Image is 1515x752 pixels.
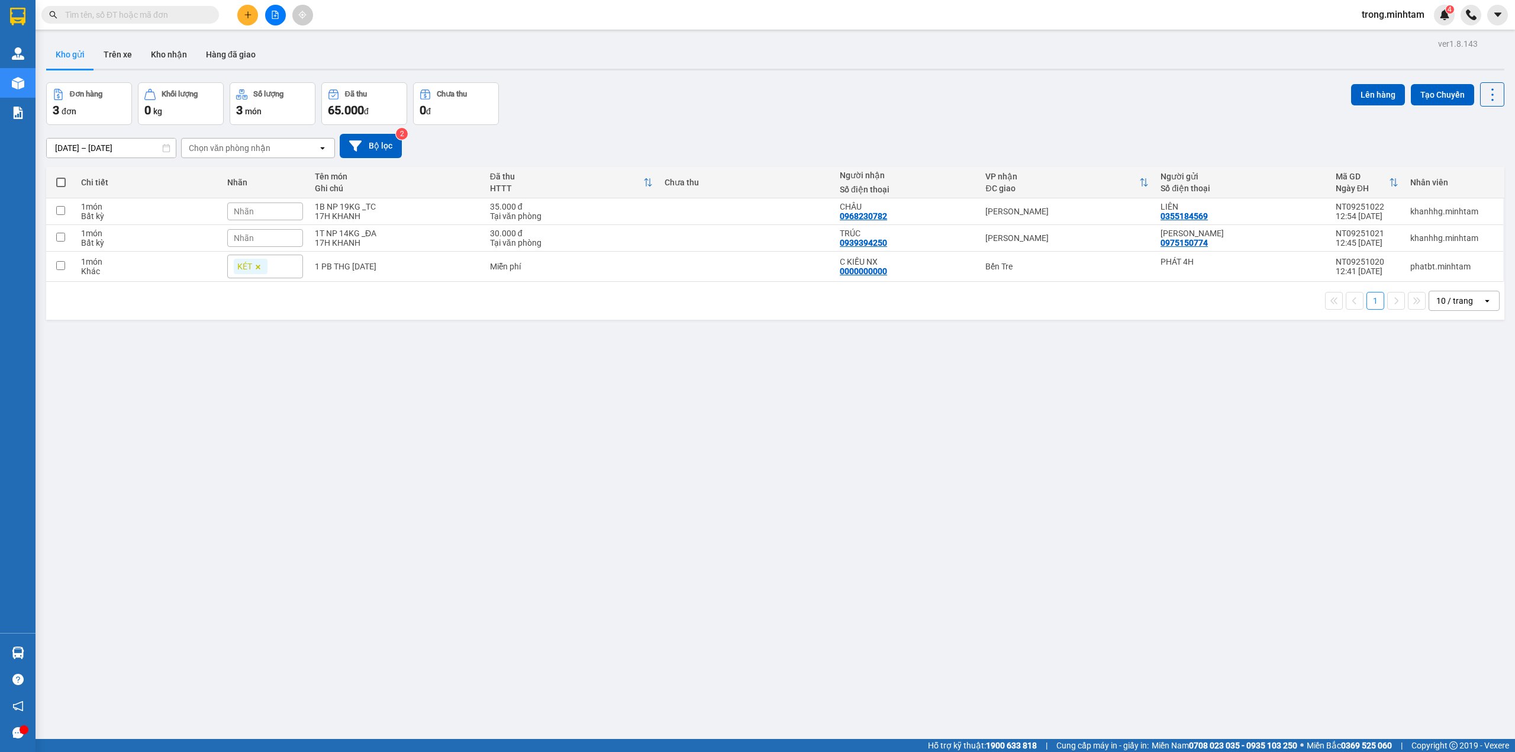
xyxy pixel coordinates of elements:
[426,107,431,116] span: đ
[245,107,262,116] span: món
[12,727,24,738] span: message
[1189,741,1297,750] strong: 0708 023 035 - 0935 103 250
[1449,741,1458,750] span: copyright
[236,103,243,117] span: 3
[1436,295,1473,307] div: 10 / trang
[1161,238,1208,248] div: 0975150774
[315,262,478,271] div: 1 PB THG 15/9/25
[420,103,426,117] span: 0
[490,184,644,193] div: HTTT
[1487,5,1508,25] button: caret-down
[12,77,24,89] img: warehouse-icon
[1366,292,1384,310] button: 1
[985,233,1149,243] div: [PERSON_NAME]
[315,211,478,221] div: 17H KHANH
[292,5,313,25] button: aim
[1410,178,1497,187] div: Nhân viên
[1448,5,1452,14] span: 4
[328,103,364,117] span: 65.000
[840,229,974,238] div: TRÚC
[1341,741,1392,750] strong: 0369 525 060
[985,172,1139,181] div: VP nhận
[1352,7,1434,22] span: trong.minhtam
[1336,211,1398,221] div: 12:54 [DATE]
[81,229,215,238] div: 1 món
[70,90,102,98] div: Đơn hàng
[1410,207,1497,216] div: khanhhg.minhtam
[1161,184,1324,193] div: Số điện thoại
[437,90,467,98] div: Chưa thu
[237,5,258,25] button: plus
[81,202,215,211] div: 1 món
[1439,9,1450,20] img: icon-new-feature
[81,178,215,187] div: Chi tiết
[47,139,176,158] input: Select a date range.
[81,257,215,266] div: 1 món
[1401,739,1403,752] span: |
[1161,172,1324,181] div: Người gửi
[1466,9,1477,20] img: phone-icon
[985,207,1149,216] div: [PERSON_NAME]
[1482,296,1492,306] svg: open
[53,103,59,117] span: 3
[138,82,224,125] button: Khối lượng0kg
[10,8,25,25] img: logo-vxr
[12,107,24,119] img: solution-icon
[298,11,307,19] span: aim
[979,167,1155,198] th: Toggle SortBy
[141,40,196,69] button: Kho nhận
[1161,202,1324,211] div: LIÊN
[81,211,215,221] div: Bất kỳ
[484,167,659,198] th: Toggle SortBy
[840,171,974,180] div: Người nhận
[46,40,94,69] button: Kho gửi
[65,8,205,21] input: Tìm tên, số ĐT hoặc mã đơn
[94,40,141,69] button: Trên xe
[340,134,402,158] button: Bộ lọc
[81,238,215,248] div: Bất kỳ
[237,261,252,272] span: KÉT
[271,11,279,19] span: file-add
[1336,202,1398,211] div: NT09251022
[1336,184,1389,193] div: Ngày ĐH
[490,202,653,211] div: 35.000 đ
[315,184,478,193] div: Ghi chú
[985,184,1139,193] div: ĐC giao
[62,107,76,116] span: đơn
[840,266,887,276] div: 0000000000
[1336,229,1398,238] div: NT09251021
[227,178,303,187] div: Nhãn
[234,233,254,243] span: Nhãn
[162,90,198,98] div: Khối lượng
[230,82,315,125] button: Số lượng3món
[234,207,254,216] span: Nhãn
[840,238,887,248] div: 0939394250
[12,700,24,712] span: notification
[244,11,252,19] span: plus
[315,172,478,181] div: Tên món
[1300,743,1304,748] span: ⚪️
[413,82,499,125] button: Chưa thu0đ
[196,40,265,69] button: Hàng đã giao
[1410,262,1497,271] div: phatbt.minhtam
[1056,739,1149,752] span: Cung cấp máy in - giấy in:
[490,211,653,221] div: Tại văn phòng
[1336,257,1398,266] div: NT09251020
[345,90,367,98] div: Đã thu
[840,257,974,266] div: C KIỀU NX
[490,172,644,181] div: Đã thu
[12,47,24,60] img: warehouse-icon
[1336,266,1398,276] div: 12:41 [DATE]
[840,202,974,211] div: CHÂU
[12,674,24,685] span: question-circle
[321,82,407,125] button: Đã thu65.000đ
[12,647,24,659] img: warehouse-icon
[49,11,57,19] span: search
[1410,233,1497,243] div: khanhhg.minhtam
[315,202,478,211] div: 1B NP 19KG _TC
[1336,238,1398,248] div: 12:45 [DATE]
[665,178,828,187] div: Chưa thu
[1336,172,1389,181] div: Mã GD
[81,266,215,276] div: Khác
[46,82,132,125] button: Đơn hàng3đơn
